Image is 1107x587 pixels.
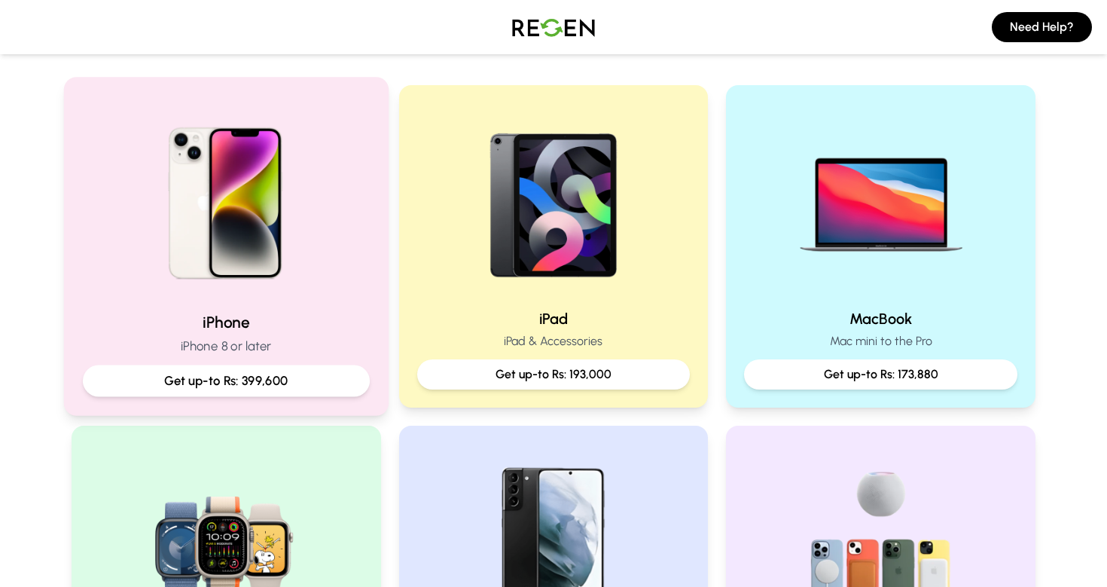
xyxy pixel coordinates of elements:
[992,12,1092,42] button: Need Help?
[785,103,977,296] img: MacBook
[96,371,357,390] p: Get up-to Rs: 399,600
[83,337,370,356] p: iPhone 8 or later
[756,365,1005,384] p: Get up-to Rs: 173,880
[744,308,1017,329] h2: MacBook
[501,6,606,48] img: Logo
[744,332,1017,350] p: Mac mini to the Pro
[83,311,370,333] h2: iPhone
[457,103,650,296] img: iPad
[417,308,691,329] h2: iPad
[417,332,691,350] p: iPad & Accessories
[429,365,679,384] p: Get up-to Rs: 193,000
[125,96,328,299] img: iPhone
